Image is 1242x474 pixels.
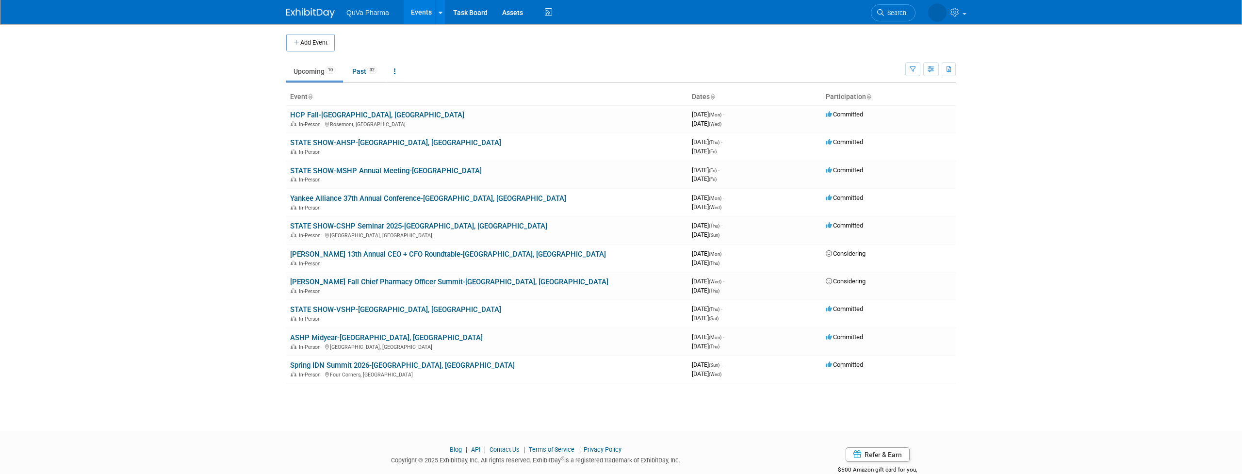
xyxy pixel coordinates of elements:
[299,232,324,239] span: In-Person
[290,222,547,230] a: STATE SHOW-CSHP Seminar 2025-[GEOGRAPHIC_DATA], [GEOGRAPHIC_DATA]
[709,316,719,321] span: (Sat)
[290,120,684,128] div: Rosemont, [GEOGRAPHIC_DATA]
[692,147,717,155] span: [DATE]
[826,278,866,285] span: Considering
[826,222,863,229] span: Committed
[692,278,724,285] span: [DATE]
[286,8,335,18] img: ExhibitDay
[299,288,324,294] span: In-Person
[692,175,717,182] span: [DATE]
[723,194,724,201] span: -
[826,333,863,341] span: Committed
[346,9,389,16] span: QuVa Pharma
[723,111,724,118] span: -
[846,447,910,462] a: Refer & Earn
[450,446,462,453] a: Blog
[490,446,520,453] a: Contact Us
[299,149,324,155] span: In-Person
[299,177,324,183] span: In-Person
[290,250,606,259] a: [PERSON_NAME] 13th Annual CEO + CFO Roundtable-[GEOGRAPHIC_DATA], [GEOGRAPHIC_DATA]
[710,93,715,100] a: Sort by Start Date
[709,261,719,266] span: (Thu)
[826,250,866,257] span: Considering
[291,372,296,376] img: In-Person Event
[290,333,483,342] a: ASHP Midyear-[GEOGRAPHIC_DATA], [GEOGRAPHIC_DATA]
[822,89,956,105] th: Participation
[299,261,324,267] span: In-Person
[286,454,785,465] div: Copyright © 2025 ExhibitDay, Inc. All rights reserved. ExhibitDay is a registered trademark of Ex...
[721,138,722,146] span: -
[826,305,863,312] span: Committed
[826,361,863,368] span: Committed
[345,62,385,81] a: Past32
[709,196,721,201] span: (Mon)
[290,278,608,286] a: [PERSON_NAME] Fall Chief Pharmacy Officer Summit-[GEOGRAPHIC_DATA], [GEOGRAPHIC_DATA]
[718,166,719,174] span: -
[290,361,515,370] a: Spring IDN Summit 2026-[GEOGRAPHIC_DATA], [GEOGRAPHIC_DATA]
[709,362,719,368] span: (Sun)
[290,343,684,350] div: [GEOGRAPHIC_DATA], [GEOGRAPHIC_DATA]
[561,456,564,461] sup: ®
[529,446,574,453] a: Terms of Service
[286,34,335,51] button: Add Event
[692,111,724,118] span: [DATE]
[290,305,501,314] a: STATE SHOW-VSHP-[GEOGRAPHIC_DATA], [GEOGRAPHIC_DATA]
[299,121,324,128] span: In-Person
[299,372,324,378] span: In-Person
[688,89,822,105] th: Dates
[826,138,863,146] span: Committed
[291,261,296,265] img: In-Person Event
[291,205,296,210] img: In-Person Event
[692,305,722,312] span: [DATE]
[723,250,724,257] span: -
[826,166,863,174] span: Committed
[692,361,722,368] span: [DATE]
[884,9,906,16] span: Search
[721,305,722,312] span: -
[709,140,719,145] span: (Thu)
[709,232,719,238] span: (Sun)
[692,333,724,341] span: [DATE]
[463,446,470,453] span: |
[709,205,721,210] span: (Wed)
[367,66,377,74] span: 32
[291,288,296,293] img: In-Person Event
[709,288,719,294] span: (Thu)
[692,203,721,211] span: [DATE]
[709,251,721,257] span: (Mon)
[721,361,722,368] span: -
[692,166,719,174] span: [DATE]
[709,344,719,349] span: (Thu)
[291,232,296,237] img: In-Person Event
[709,168,717,173] span: (Fri)
[290,166,482,175] a: STATE SHOW-MSHP Annual Meeting-[GEOGRAPHIC_DATA]
[709,307,719,312] span: (Thu)
[290,138,501,147] a: STATE SHOW-AHSP-[GEOGRAPHIC_DATA], [GEOGRAPHIC_DATA]
[471,446,480,453] a: API
[286,62,343,81] a: Upcoming10
[709,223,719,229] span: (Thu)
[709,121,721,127] span: (Wed)
[692,222,722,229] span: [DATE]
[709,177,717,182] span: (Fri)
[692,120,721,127] span: [DATE]
[692,231,719,238] span: [DATE]
[290,111,464,119] a: HCP Fall-[GEOGRAPHIC_DATA], [GEOGRAPHIC_DATA]
[308,93,312,100] a: Sort by Event Name
[290,370,684,378] div: Four Corners, [GEOGRAPHIC_DATA]
[723,278,724,285] span: -
[928,3,947,22] img: Forrest McCaleb
[826,111,863,118] span: Committed
[286,89,688,105] th: Event
[871,4,915,21] a: Search
[584,446,621,453] a: Privacy Policy
[692,250,724,257] span: [DATE]
[709,372,721,377] span: (Wed)
[692,343,719,350] span: [DATE]
[709,149,717,154] span: (Fri)
[692,370,721,377] span: [DATE]
[291,177,296,181] img: In-Person Event
[290,194,566,203] a: Yankee Alliance 37th Annual Conference-[GEOGRAPHIC_DATA], [GEOGRAPHIC_DATA]
[692,259,719,266] span: [DATE]
[291,316,296,321] img: In-Person Event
